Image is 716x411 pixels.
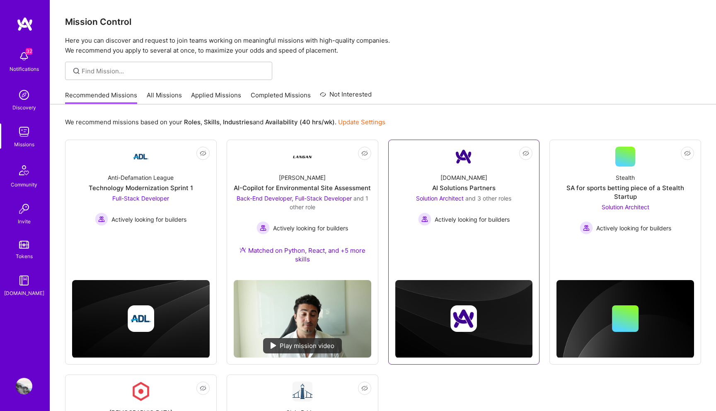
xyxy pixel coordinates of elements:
[16,252,33,261] div: Tokens
[556,280,694,358] img: cover
[361,385,368,392] i: icon EyeClosed
[234,280,371,358] img: No Mission
[10,65,39,73] div: Notifications
[72,147,210,249] a: Company LogoAnti-Defamation LeagueTechnology Modernization Sprint 1Full-Stack Developer Actively ...
[454,147,474,167] img: Company Logo
[14,378,34,394] a: User Avatar
[16,87,32,103] img: discovery
[263,338,342,353] div: Play mission video
[95,213,108,226] img: Actively looking for builders
[418,213,431,226] img: Actively looking for builders
[16,48,32,65] img: bell
[450,305,477,332] img: Company logo
[18,217,31,226] div: Invite
[251,91,311,104] a: Completed Missions
[65,118,385,126] p: We recommend missions based on your , , and .
[320,89,372,104] a: Not Interested
[204,118,220,126] b: Skills
[596,224,671,232] span: Actively looking for builders
[26,48,32,55] span: 32
[14,160,34,180] img: Community
[19,241,29,249] img: tokens
[395,147,533,249] a: Company Logo[DOMAIN_NAME]AI Solutions PartnersSolution Architect and 3 other rolesActively lookin...
[200,385,206,392] i: icon EyeClosed
[4,289,44,297] div: [DOMAIN_NAME]
[465,195,511,202] span: and 3 other roles
[256,221,270,235] img: Actively looking for builders
[184,118,201,126] b: Roles
[128,305,154,332] img: Company logo
[237,195,352,202] span: Back-End Developer, Full-Stack Developer
[273,224,348,232] span: Actively looking for builders
[191,91,241,104] a: Applied Missions
[108,173,174,182] div: Anti-Defamation League
[556,147,694,249] a: StealthSA for sports betting piece of a Stealth StartupSolution Architect Actively looking for bu...
[17,17,33,31] img: logo
[684,150,691,157] i: icon EyeClosed
[522,150,529,157] i: icon EyeClosed
[338,118,385,126] a: Update Settings
[293,382,312,401] img: Company Logo
[72,66,81,76] i: icon SearchGrey
[234,147,371,273] a: Company Logo[PERSON_NAME]AI-Copilot for Environmental Site AssessmentBack-End Developer, Full-Sta...
[16,378,32,394] img: User Avatar
[234,184,371,192] div: AI-Copilot for Environmental Site Assessment
[432,184,496,192] div: AI Solutions Partners
[440,173,487,182] div: [DOMAIN_NAME]
[200,150,206,157] i: icon EyeClosed
[147,91,182,104] a: All Missions
[82,67,266,75] input: Find Mission...
[65,91,137,104] a: Recommended Missions
[234,246,371,264] div: Matched on Python, React, and +5 more skills
[14,140,34,149] div: Missions
[580,221,593,235] img: Actively looking for builders
[131,147,151,167] img: Company Logo
[111,215,186,224] span: Actively looking for builders
[361,150,368,157] i: icon EyeClosed
[223,118,253,126] b: Industries
[239,247,246,253] img: Ateam Purple Icon
[16,272,32,289] img: guide book
[131,382,151,401] img: Company Logo
[416,195,464,202] span: Solution Architect
[11,180,37,189] div: Community
[89,184,193,192] div: Technology Modernization Sprint 1
[616,173,635,182] div: Stealth
[16,123,32,140] img: teamwork
[602,203,649,210] span: Solution Architect
[16,201,32,217] img: Invite
[279,173,326,182] div: [PERSON_NAME]
[65,36,701,56] p: Here you can discover and request to join teams working on meaningful missions with high-quality ...
[112,195,169,202] span: Full-Stack Developer
[556,184,694,201] div: SA for sports betting piece of a Stealth Startup
[65,17,701,27] h3: Mission Control
[395,280,533,358] img: cover
[271,342,276,349] img: play
[293,147,312,167] img: Company Logo
[12,103,36,112] div: Discovery
[72,280,210,358] img: cover
[435,215,510,224] span: Actively looking for builders
[265,118,335,126] b: Availability (40 hrs/wk)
